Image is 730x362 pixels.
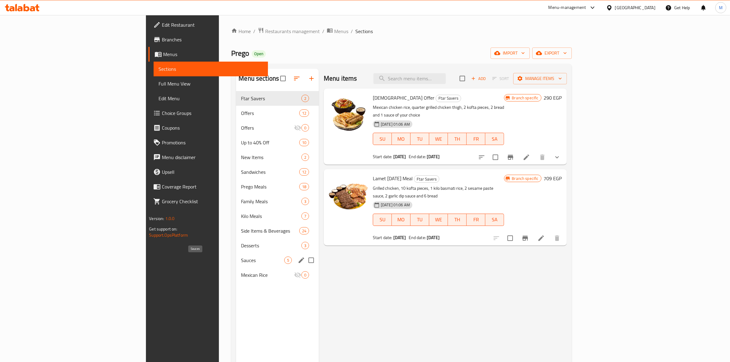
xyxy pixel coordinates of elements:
[351,28,353,35] li: /
[322,28,324,35] li: /
[394,215,408,224] span: MO
[159,95,263,102] span: Edit Menu
[537,234,545,242] a: Edit menu item
[302,125,309,131] span: 0
[456,72,469,85] span: Select section
[470,75,487,82] span: Add
[148,194,268,209] a: Grocery Checklist
[231,27,571,35] nav: breadcrumb
[413,135,427,143] span: TU
[301,271,309,279] div: items
[284,257,292,264] div: items
[236,253,319,268] div: Sauces5edit
[469,215,483,224] span: FR
[236,223,319,238] div: Side Items & Beverages24
[509,176,541,181] span: Branch specific
[409,234,426,242] span: End date:
[532,48,572,59] button: export
[393,153,406,161] b: [DATE]
[241,271,294,279] span: Mexican Rice
[162,21,263,29] span: Edit Restaurant
[334,28,348,35] span: Menus
[503,150,518,165] button: Branch-specific-item
[301,124,309,131] div: items
[504,232,517,245] span: Select to update
[165,215,175,223] span: 1.0.0
[162,36,263,43] span: Branches
[491,48,530,59] button: import
[299,168,309,176] div: items
[154,91,268,106] a: Edit Menu
[329,93,368,133] img: Iftar Offer
[329,174,368,213] img: Lamet Ramadan Meal
[450,135,464,143] span: TH
[162,124,263,131] span: Coupons
[302,213,309,219] span: 7
[518,75,562,82] span: Manage items
[615,4,655,11] div: [GEOGRAPHIC_DATA]
[373,214,392,226] button: SU
[378,121,412,127] span: [DATE] 01:06 AM
[301,95,309,102] div: items
[392,214,411,226] button: MO
[548,4,586,11] div: Menu-management
[162,183,263,190] span: Coverage Report
[432,215,445,224] span: WE
[241,154,301,161] div: New Items
[436,95,461,102] div: Ftar Savers
[154,62,268,76] a: Sections
[148,120,268,135] a: Coupons
[513,73,567,84] button: Manage items
[236,91,319,106] div: Ftar Savers2
[537,49,567,57] span: export
[378,202,412,208] span: [DATE] 01:06 AM
[301,212,309,220] div: items
[394,135,408,143] span: MO
[148,135,268,150] a: Promotions
[241,95,301,102] div: Ftar Savers
[553,154,561,161] svg: Show Choices
[550,150,564,165] button: show more
[148,150,268,165] a: Menu disclaimer
[299,139,309,146] div: items
[302,96,309,101] span: 2
[467,214,485,226] button: FR
[236,209,319,223] div: Kilo Meals7
[162,109,263,117] span: Choice Groups
[495,49,525,57] span: import
[241,212,301,220] span: Kilo Meals
[376,215,389,224] span: SU
[429,133,448,145] button: WE
[523,154,530,161] a: Edit menu item
[469,135,483,143] span: FR
[162,139,263,146] span: Promotions
[277,72,289,85] span: Select all sections
[236,179,319,194] div: Prego Meals18
[149,225,177,233] span: Get support on:
[294,271,301,279] svg: Inactive section
[509,95,541,101] span: Branch specific
[448,214,467,226] button: TH
[719,4,723,11] span: M
[236,135,319,150] div: Up to 40% Off10
[373,234,392,242] span: Start date:
[373,73,446,84] input: search
[376,135,389,143] span: SU
[285,257,292,263] span: 5
[413,215,427,224] span: TU
[488,135,502,143] span: SA
[300,228,309,234] span: 24
[241,257,284,264] span: Sauces
[409,153,426,161] span: End date:
[236,268,319,282] div: Mexican Rice0
[300,110,309,116] span: 12
[299,183,309,190] div: items
[474,150,489,165] button: sort-choices
[163,51,263,58] span: Menus
[162,154,263,161] span: Menu disclaimer
[241,227,299,234] span: Side Items & Beverages
[411,214,429,226] button: TU
[162,198,263,205] span: Grocery Checklist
